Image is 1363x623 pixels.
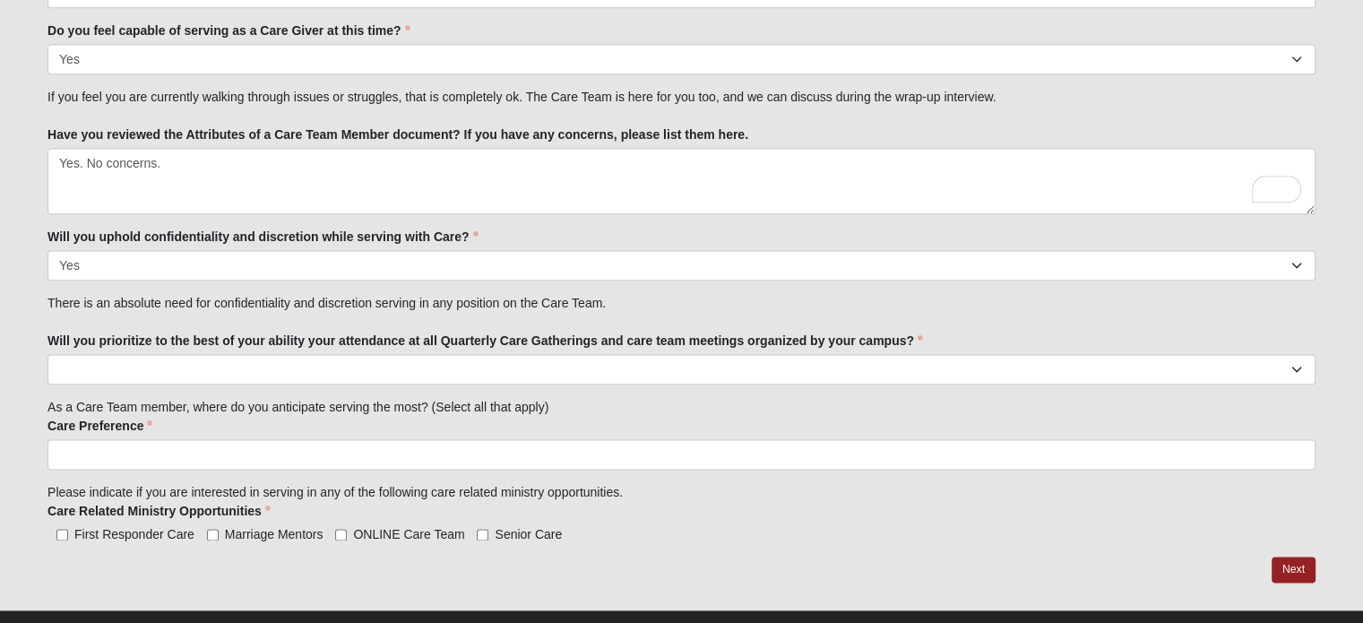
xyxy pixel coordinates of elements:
label: Care Related Ministry Opportunities [47,502,271,520]
label: Will you prioritize to the best of your ability your attendance at all Quarterly Care Gatherings ... [47,332,923,350]
input: First Responder Care [56,529,68,541]
span: First Responder Care [74,527,194,541]
input: ONLINE Care Team [335,529,347,541]
span: Senior Care [495,527,562,541]
label: Will you uphold confidentiality and discretion while serving with Care? [47,228,478,246]
label: Do you feel capable of serving as a Care Giver at this time? [47,22,410,39]
textarea: To enrich screen reader interactions, please activate Accessibility in Grammarly extension settings [47,148,1316,214]
label: Have you reviewed the Attributes of a Care Team Member document? If you have any concerns, please... [47,125,748,143]
a: Next [1272,557,1316,583]
span: ONLINE Care Team [353,527,464,541]
label: Care Preference [47,417,152,435]
input: Senior Care [477,529,488,541]
span: Marriage Mentors [225,527,323,541]
input: Marriage Mentors [207,529,219,541]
